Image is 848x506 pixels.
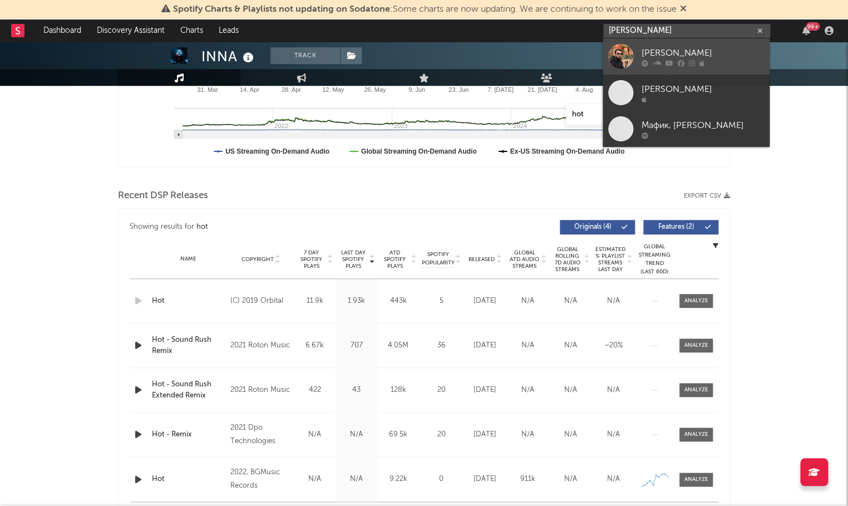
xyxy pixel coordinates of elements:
span: Last Day Spotify Plays [338,249,368,269]
div: N/A [595,385,632,396]
span: Copyright [241,256,273,263]
div: N/A [595,296,632,307]
div: N/A [552,385,589,396]
text: 26. May [364,86,386,93]
div: [DATE] [466,340,504,351]
div: 422 [297,385,333,396]
text: 12. May [322,86,344,93]
div: Showing results for [130,220,424,234]
button: Track [270,47,340,64]
div: N/A [595,429,632,440]
div: 443k [380,296,416,307]
div: [PERSON_NAME] [642,82,764,96]
text: 31. Mar [197,86,218,93]
a: Мафик, [PERSON_NAME] [603,111,770,147]
div: 36 [422,340,461,351]
button: Originals(4) [560,220,635,234]
span: 7 Day Spotify Plays [297,249,326,269]
div: [DATE] [466,385,504,396]
div: 69.5k [380,429,416,440]
div: 5 [422,296,461,307]
input: Search for artists [603,24,770,38]
div: 20 [422,429,461,440]
div: 707 [338,340,374,351]
div: 2021 Roton Music [230,384,291,397]
div: 2022, BGMusic Records [230,466,291,493]
div: 20 [422,385,461,396]
div: [DATE] [466,429,504,440]
a: Leads [211,19,246,42]
text: Global Streaming On-Demand Audio [361,148,477,155]
a: [PERSON_NAME] [603,38,770,75]
span: Estimated % Playlist Streams Last Day [595,246,625,273]
div: N/A [509,385,546,396]
span: Global ATD Audio Streams [509,249,540,269]
div: [DATE] [466,474,504,485]
button: 99+ [802,26,810,35]
text: 9. Jun [408,86,425,93]
text: 4. Aug [575,86,593,93]
div: N/A [552,340,589,351]
div: N/A [552,474,589,485]
div: Мафик, [PERSON_NAME] [642,119,764,132]
div: Name [152,255,225,263]
button: Export CSV [684,193,730,199]
div: 911k [509,474,546,485]
div: N/A [297,429,333,440]
div: N/A [552,429,589,440]
div: 43 [338,385,374,396]
a: Hot [152,474,225,485]
div: ~ 20 % [595,340,632,351]
div: N/A [509,296,546,307]
div: 4.05M [380,340,416,351]
div: N/A [509,340,546,351]
a: Hot - Sound Rush Extended Remix [152,379,225,401]
div: [DATE] [466,296,504,307]
a: Hot - Sound Rush Remix [152,335,225,356]
div: INNA [201,47,257,66]
div: 99 + [806,22,820,31]
span: Originals ( 4 ) [567,224,618,230]
div: 9.22k [380,474,416,485]
span: ATD Spotify Plays [380,249,410,269]
span: Spotify Popularity [422,250,455,267]
a: Hot [152,296,225,307]
div: 128k [380,385,416,396]
div: 1.93k [338,296,374,307]
a: Dashboard [36,19,89,42]
input: Search by song name or URL [566,110,684,119]
a: Discovery Assistant [89,19,172,42]
text: 23. Jun [448,86,469,93]
span: Features ( 2 ) [650,224,702,230]
div: 0 [422,474,461,485]
span: Spotify Charts & Playlists not updating on Sodatone [173,5,390,14]
div: N/A [552,296,589,307]
text: 21. [DATE] [527,86,557,93]
div: N/A [509,429,546,440]
span: Dismiss [680,5,687,14]
div: hot [196,220,208,234]
div: 6.67k [297,340,333,351]
span: Recent DSP Releases [118,189,208,203]
div: N/A [297,474,333,485]
span: : Some charts are now updating. We are continuing to work on the issue [173,5,677,14]
div: 2021 Dpo Technologies [230,421,291,448]
text: 28. Apr [282,86,301,93]
text: 7. [DATE] [487,86,514,93]
div: 2021 Roton Music [230,339,291,352]
a: [PERSON_NAME] [603,75,770,111]
text: US Streaming On-Demand Audio [225,148,329,155]
text: Ex-US Streaming On-Demand Audio [510,148,625,155]
div: Global Streaming Trend (Last 60D) [638,243,671,276]
div: (C) 2019 Orbital [230,294,291,308]
div: N/A [338,429,374,440]
a: Charts [172,19,211,42]
a: Hot - Remix [152,429,225,440]
div: [PERSON_NAME] [642,46,764,60]
div: 11.9k [297,296,333,307]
